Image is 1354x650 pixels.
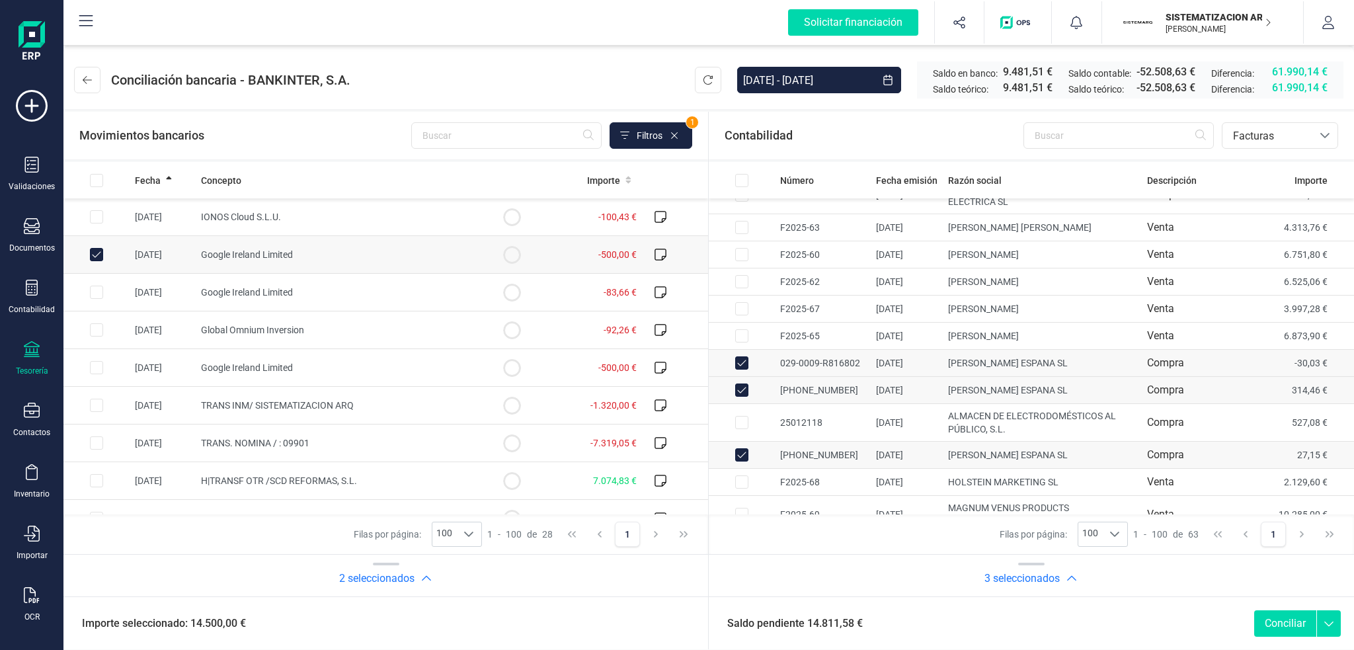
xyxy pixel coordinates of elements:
span: Importe seleccionado: 14.500,00 € [66,616,246,631]
div: Row Selected ce8d1290-2c5d-4667-8570-a82d343b83a4 [90,474,103,487]
td: F2025-69 [775,496,871,534]
img: Logo Finanedi [19,21,45,63]
td: [PHONE_NUMBER] [775,377,871,404]
input: Buscar [1023,122,1214,149]
div: Row Selected 3efad480-f3b7-4750-978e-b2932e1fb36f [90,361,103,374]
div: Row Unselected b406550d-17e5-4a6d-97d8-86a4042dcc20 [735,384,748,397]
button: Last Page [671,522,696,547]
span: -3.721,13 € [590,513,637,524]
span: 63 [1188,528,1199,541]
td: F2025-65 [775,323,871,350]
td: 6.873,90 € [1271,323,1354,350]
td: Compra [1142,377,1271,404]
span: 61.990,14 € [1272,80,1328,96]
div: Row Selected 47748771-147d-4bd6-a573-ce13a59c6f3f [735,329,748,343]
span: Saldo en banco: [933,67,998,80]
div: Row Unselected e704fd60-ffd2-4f48-88b2-4fe00c4e838d [90,248,103,261]
div: Inventario [14,489,50,499]
td: [DATE] [130,387,196,425]
span: TGSS. COTIZACION 001 RE [201,513,313,524]
td: [DATE] [130,349,196,387]
button: Solicitar financiación [772,1,934,44]
td: [PERSON_NAME] ESPANA SL [943,350,1142,377]
span: Saldo contable: [1068,67,1131,80]
td: F2025-68 [775,469,871,496]
div: Row Unselected c81373c4-a718-483d-8740-a7e88b3367d9 [735,356,748,370]
td: F2025-60 [775,241,871,268]
td: 27,15 € [1271,442,1354,469]
div: Row Selected 1601d2ee-b89d-4532-9b54-5652188b1c50 [735,221,748,234]
button: Choose Date [875,67,901,93]
td: [DATE] [130,311,196,349]
td: [PERSON_NAME] [943,296,1142,323]
span: -500,00 € [598,362,637,373]
span: -52.508,63 € [1136,64,1195,80]
div: Row Selected d491c9f6-4122-4a85-a8fb-1e4c3a2743d9 [735,475,748,489]
span: -1.320,00 € [590,400,637,411]
td: [PERSON_NAME] [943,323,1142,350]
span: 100 [1152,528,1168,541]
span: Importe [1294,174,1328,187]
span: Global Omnium Inversion [201,325,304,335]
span: Diferencia: [1211,67,1254,80]
button: Last Page [1317,522,1342,547]
td: [PHONE_NUMBER] [775,442,871,469]
td: Venta [1142,241,1271,268]
button: Conciliar [1254,610,1316,637]
td: Venta [1142,268,1271,296]
button: SISISTEMATIZACION ARQUITECTONICA EN REFORMAS SL[PERSON_NAME] [1118,1,1287,44]
div: Row Selected 507223e6-f9c8-49f9-8414-083334f29472 [90,512,103,525]
div: Contabilidad [9,304,55,315]
span: Google Ireland Limited [201,362,293,373]
span: Movimientos bancarios [79,126,204,145]
span: Fecha [135,174,161,187]
span: Conciliación bancaria - BANKINTER, S.A. [111,71,350,89]
span: 100 [432,522,456,546]
div: Filas por página: [1000,522,1128,547]
td: [DATE] [871,214,943,241]
div: Row Selected eb3642df-0535-4b0b-82ca-cc6f9a45ae1a [90,210,103,223]
td: [PERSON_NAME] [943,241,1142,268]
span: 1 [1133,528,1138,541]
span: -52.508,63 € [1136,80,1195,96]
span: Filtros [637,129,662,142]
button: Page 1 [615,522,640,547]
td: MAGNUM VENUS PRODUCTS [GEOGRAPHIC_DATA] [943,496,1142,534]
span: 1 [686,116,698,128]
div: Row Selected a235ea3f-de3a-41a7-a50f-851d8133033e [90,286,103,299]
td: [DATE] [130,425,196,462]
td: 527,08 € [1271,404,1354,442]
img: SI [1123,8,1152,37]
td: F2025-63 [775,214,871,241]
span: -7.319,05 € [590,438,637,448]
div: Row Selected 705e0fec-44c3-4d5d-8a0a-d40d451160e9 [735,302,748,315]
td: 3.997,28 € [1271,296,1354,323]
td: Compra [1142,404,1271,442]
span: Saldo pendiente 14.811,58 € [711,616,863,631]
td: 6.525,06 € [1271,268,1354,296]
span: Diferencia: [1211,83,1254,96]
td: Venta [1142,469,1271,496]
button: Filtros [610,122,692,149]
td: [DATE] [871,496,943,534]
h2: 2 seleccionados [339,571,415,587]
span: 28 [542,528,553,541]
span: Google Ireland Limited [201,287,293,298]
div: Row Selected 3aabc3b6-323b-4d2b-9735-b1424106758c [90,323,103,337]
span: Fecha emisión [876,174,937,187]
td: 2.129,60 € [1271,469,1354,496]
td: 029-0009-R816802 [775,350,871,377]
td: [DATE] [130,198,196,236]
span: 7.074,83 € [593,475,637,486]
span: Saldo teórico: [1068,83,1124,96]
td: [DATE] [871,404,943,442]
span: Google Ireland Limited [201,249,293,260]
td: 25012118 [775,404,871,442]
td: [DATE] [871,469,943,496]
span: 9.481,51 € [1003,64,1053,80]
td: [DATE] [871,377,943,404]
span: 61.990,14 € [1272,64,1328,80]
td: F2025-62 [775,268,871,296]
td: [DATE] [871,323,943,350]
td: F2025-67 [775,296,871,323]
